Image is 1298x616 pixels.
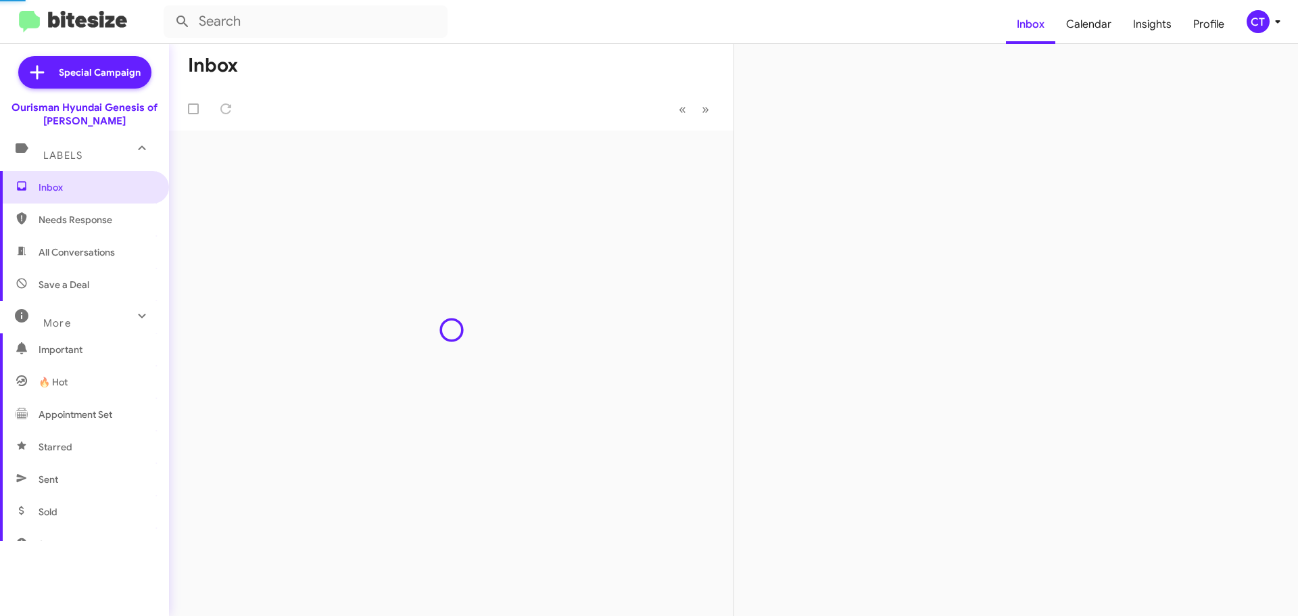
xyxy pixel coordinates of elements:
span: Starred [39,440,72,454]
span: Inbox [39,181,153,194]
span: Appointment Set [39,408,112,421]
span: Sold Responded [39,538,110,551]
nav: Page navigation example [671,95,717,123]
span: Sold [39,505,57,519]
div: CT [1247,10,1270,33]
a: Profile [1182,5,1235,44]
span: Special Campaign [59,66,141,79]
a: Special Campaign [18,56,151,89]
span: Labels [43,149,82,162]
a: Calendar [1055,5,1122,44]
input: Search [164,5,448,38]
span: 🔥 Hot [39,375,68,389]
span: » [702,101,709,118]
span: More [43,317,71,329]
a: Insights [1122,5,1182,44]
span: Needs Response [39,213,153,227]
span: Important [39,343,153,356]
button: Next [694,95,717,123]
span: All Conversations [39,245,115,259]
a: Inbox [1006,5,1055,44]
span: Sent [39,473,58,486]
button: Previous [671,95,694,123]
h1: Inbox [188,55,238,76]
span: Save a Deal [39,278,89,291]
button: CT [1235,10,1283,33]
span: « [679,101,686,118]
